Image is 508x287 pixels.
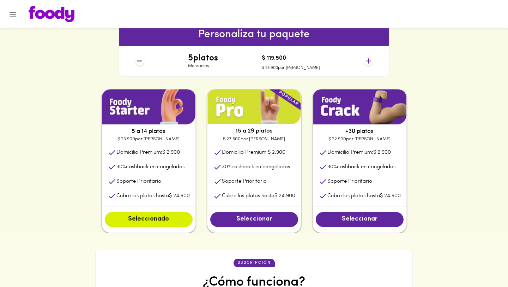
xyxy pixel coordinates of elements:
[327,164,337,170] span: 30 %
[222,149,285,156] p: Domicilio Premium:
[116,178,161,185] p: Soporte Prioritario
[467,246,501,280] iframe: Messagebird Livechat Widget
[29,6,74,22] img: logo.png
[327,192,401,200] p: Cubre los platos hasta $ 24.900
[102,136,195,143] p: $ 23.900 por [PERSON_NAME]
[162,150,180,155] span: $ 2.900
[112,216,186,223] span: Seleccionado
[102,127,195,136] p: 5 a 14 platos
[188,54,218,63] h4: 5 platos
[327,163,395,171] p: cashback en congelados
[268,150,285,155] span: $ 2.900
[327,149,391,156] p: Domicilio Premium:
[207,89,301,124] img: plan1
[373,150,391,155] span: $ 2.900
[4,6,22,23] button: Menu
[222,178,267,185] p: Soporte Prioritario
[188,63,218,69] p: Mensuales
[207,127,301,135] p: 15 a 29 platos
[105,212,193,227] button: Seleccionado
[116,164,126,170] span: 30 %
[262,55,320,62] h4: $ 119.500
[238,260,271,266] p: suscripción
[116,192,190,200] p: Cubre los platos hasta $ 24.900
[222,164,231,170] span: 30 %
[116,163,185,171] p: cashback en congelados
[210,212,298,227] button: Seleccionar
[316,212,404,227] button: Seleccionar
[327,178,372,185] p: Soporte Prioritario
[222,163,290,171] p: cashback en congelados
[119,26,389,43] h6: Personaliza tu paquete
[262,65,320,71] p: $ 23.900 por [PERSON_NAME]
[207,136,301,143] p: $ 23.500 por [PERSON_NAME]
[102,89,195,124] img: plan1
[313,127,406,136] p: +30 platos
[323,216,397,223] span: Seleccionar
[217,216,291,223] span: Seleccionar
[313,136,406,143] p: $ 22.900 por [PERSON_NAME]
[116,149,180,156] p: Domicilio Premium:
[222,192,295,200] p: Cubre los platos hasta $ 24.900
[313,89,406,124] img: plan1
